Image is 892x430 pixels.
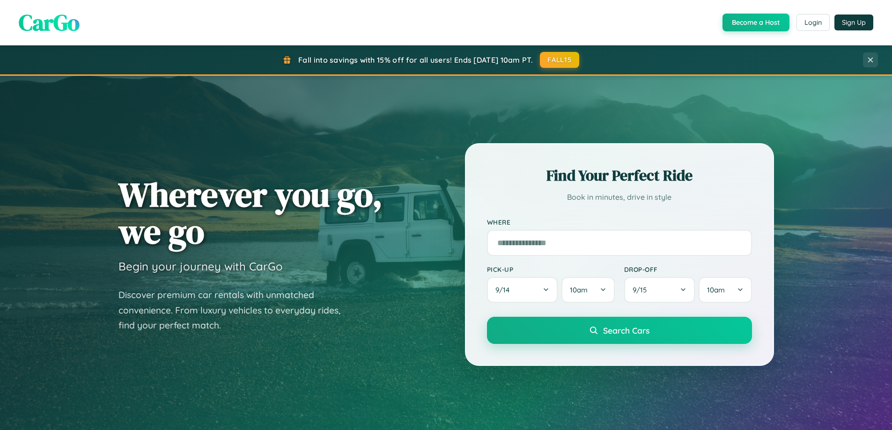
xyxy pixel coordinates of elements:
[495,285,514,294] span: 9 / 14
[19,7,80,38] span: CarGo
[624,277,695,303] button: 9/15
[118,287,353,333] p: Discover premium car rentals with unmatched convenience. From luxury vehicles to everyday rides, ...
[487,277,558,303] button: 9/14
[603,325,649,335] span: Search Cars
[633,285,651,294] span: 9 / 15
[699,277,752,303] button: 10am
[118,176,383,250] h1: Wherever you go, we go
[561,277,614,303] button: 10am
[834,15,873,30] button: Sign Up
[570,285,588,294] span: 10am
[624,265,752,273] label: Drop-off
[540,52,579,68] button: FALL15
[796,14,830,31] button: Login
[722,14,789,31] button: Become a Host
[487,218,752,226] label: Where
[298,55,533,65] span: Fall into savings with 15% off for all users! Ends [DATE] 10am PT.
[487,265,615,273] label: Pick-up
[487,165,752,186] h2: Find Your Perfect Ride
[118,259,283,273] h3: Begin your journey with CarGo
[487,317,752,344] button: Search Cars
[487,190,752,204] p: Book in minutes, drive in style
[707,285,725,294] span: 10am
